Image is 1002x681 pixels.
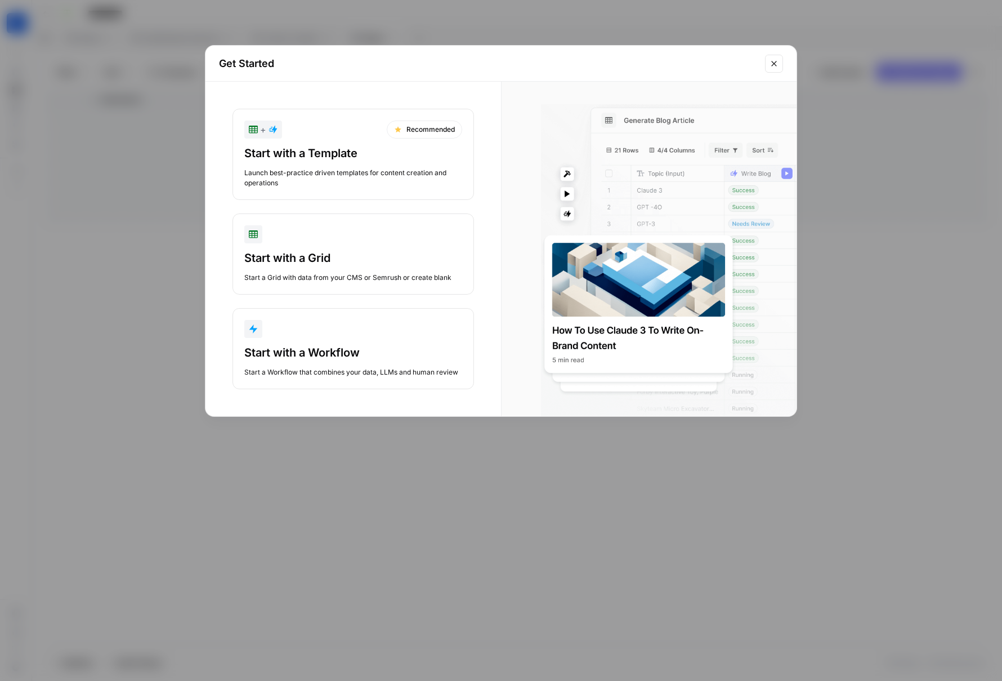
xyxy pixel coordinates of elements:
button: Close modal [765,55,783,73]
div: Start a Grid with data from your CMS or Semrush or create blank [244,273,462,283]
div: Launch best-practice driven templates for content creation and operations [244,168,462,188]
div: Start with a Workflow [244,345,462,360]
div: Start with a Grid [244,250,462,266]
button: +RecommendedStart with a TemplateLaunch best-practice driven templates for content creation and o... [232,109,474,200]
div: Start a Workflow that combines your data, LLMs and human review [244,367,462,377]
h2: Get Started [219,56,758,72]
div: Recommended [387,121,462,139]
div: Start with a Template [244,145,462,161]
button: Start with a GridStart a Grid with data from your CMS or Semrush or create blank [232,213,474,295]
div: + [249,123,278,136]
button: Start with a WorkflowStart a Workflow that combines your data, LLMs and human review [232,308,474,389]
